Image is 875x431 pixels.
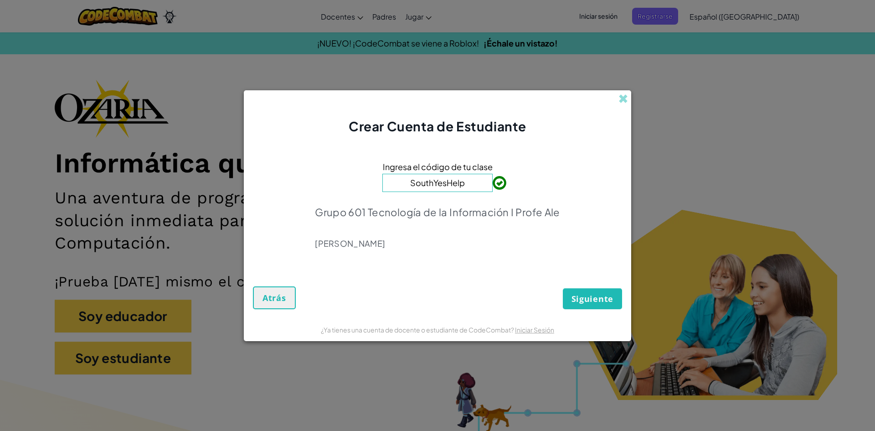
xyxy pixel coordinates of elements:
[571,293,613,304] span: Siguiente
[349,118,526,134] span: Crear Cuenta de Estudiante
[262,292,286,303] span: Atrás
[321,326,515,334] span: ¿Ya tienes una cuenta de docente o estudiante de CodeCombat?
[515,326,554,334] a: Iniciar Sesión
[563,288,622,309] button: Siguiente
[315,238,560,249] p: [PERSON_NAME]
[253,286,296,309] button: Atrás
[383,160,493,173] span: Ingresa el código de tu clase
[315,206,560,218] p: Grupo 601 Tecnología de la Información I Profe Ale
